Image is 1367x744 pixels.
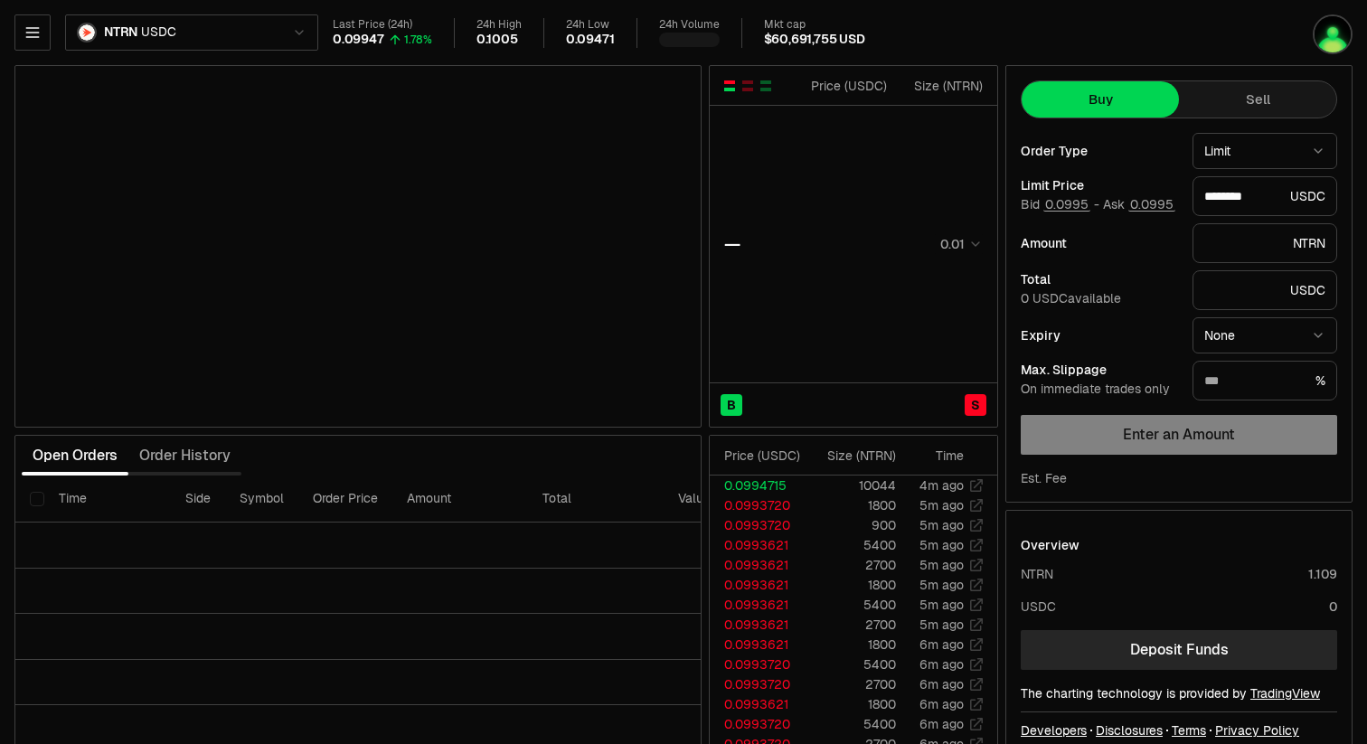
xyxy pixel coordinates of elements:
[1021,329,1178,342] div: Expiry
[104,24,137,41] span: NTRN
[710,714,807,734] td: 0.0993720
[1193,361,1337,400] div: %
[1103,197,1175,213] span: Ask
[1250,685,1320,702] a: TradingView
[1193,176,1337,216] div: USDC
[528,476,664,523] th: Total
[806,77,887,95] div: Price ( USDC )
[740,79,755,93] button: Show Sell Orders Only
[225,476,298,523] th: Symbol
[764,32,865,48] div: $60,691,755 USD
[1021,290,1121,306] span: 0 USDC available
[807,615,897,635] td: 2700
[919,716,964,732] time: 6m ago
[1021,598,1056,616] div: USDC
[79,24,95,41] img: NTRN Logo
[1308,565,1337,583] div: 1.109
[1021,381,1178,398] div: On immediate trades only
[1315,16,1351,52] img: Ted
[1179,81,1336,118] button: Sell
[759,79,773,93] button: Show Buy Orders Only
[1021,630,1337,670] a: Deposit Funds
[710,495,807,515] td: 0.0993720
[476,18,522,32] div: 24h High
[822,447,896,465] div: Size ( NTRN )
[919,497,964,513] time: 5m ago
[902,77,983,95] div: Size ( NTRN )
[30,492,44,506] button: Select all
[807,674,897,694] td: 2700
[1021,237,1178,250] div: Amount
[1193,270,1337,310] div: USDC
[333,32,384,48] div: 0.09947
[1172,721,1206,739] a: Terms
[128,438,241,474] button: Order History
[1021,363,1178,376] div: Max. Slippage
[919,537,964,553] time: 5m ago
[710,515,807,535] td: 0.0993720
[1128,197,1175,212] button: 0.0995
[807,714,897,734] td: 5400
[710,476,807,495] td: 0.0994715
[1021,684,1337,702] div: The charting technology is provided by
[807,555,897,575] td: 2700
[404,33,432,47] div: 1.78%
[566,18,615,32] div: 24h Low
[710,615,807,635] td: 0.0993621
[807,535,897,555] td: 5400
[1021,145,1178,157] div: Order Type
[807,595,897,615] td: 5400
[724,447,806,465] div: Price ( USDC )
[919,636,964,653] time: 6m ago
[1215,721,1299,739] a: Privacy Policy
[1022,81,1179,118] button: Buy
[1021,197,1099,213] span: Bid -
[807,694,897,714] td: 1800
[44,476,171,523] th: Time
[1329,598,1337,616] div: 0
[710,635,807,655] td: 0.0993621
[722,79,737,93] button: Show Buy and Sell Orders
[807,495,897,515] td: 1800
[476,32,518,48] div: 0.1005
[1021,273,1178,286] div: Total
[724,231,740,257] div: —
[1193,133,1337,169] button: Limit
[764,18,865,32] div: Mkt cap
[15,66,701,427] iframe: Financial Chart
[710,694,807,714] td: 0.0993621
[807,635,897,655] td: 1800
[807,655,897,674] td: 5400
[919,676,964,692] time: 6m ago
[171,476,225,523] th: Side
[566,32,615,48] div: 0.09471
[710,655,807,674] td: 0.0993720
[1193,223,1337,263] div: NTRN
[1096,721,1163,739] a: Disclosures
[141,24,175,41] span: USDC
[710,555,807,575] td: 0.0993621
[919,577,964,593] time: 5m ago
[1021,536,1079,554] div: Overview
[1043,197,1090,212] button: 0.0995
[919,656,964,673] time: 6m ago
[727,396,736,414] span: B
[22,438,128,474] button: Open Orders
[1021,179,1178,192] div: Limit Price
[919,617,964,633] time: 5m ago
[807,575,897,595] td: 1800
[710,575,807,595] td: 0.0993621
[807,515,897,535] td: 900
[935,233,983,255] button: 0.01
[1021,565,1053,583] div: NTRN
[919,597,964,613] time: 5m ago
[971,396,980,414] span: S
[919,557,964,573] time: 5m ago
[298,476,392,523] th: Order Price
[1193,317,1337,353] button: None
[919,477,964,494] time: 4m ago
[911,447,964,465] div: Time
[1021,721,1087,739] a: Developers
[1021,469,1067,487] div: Est. Fee
[919,696,964,712] time: 6m ago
